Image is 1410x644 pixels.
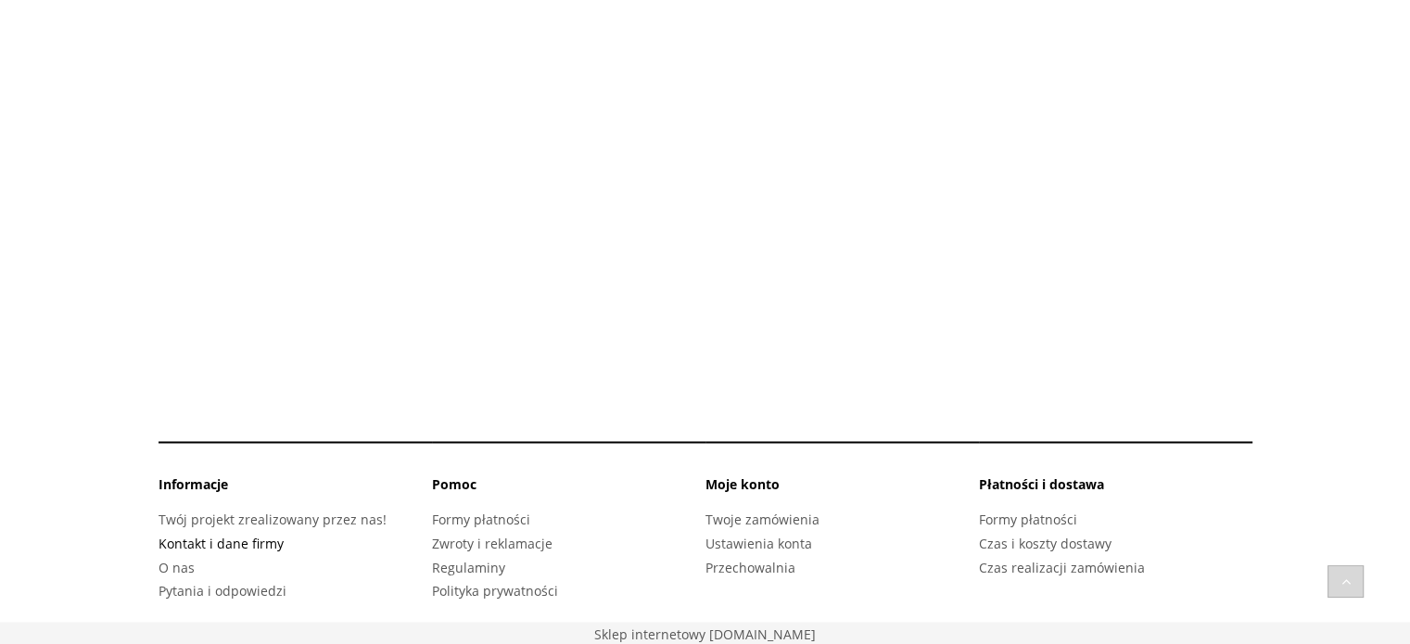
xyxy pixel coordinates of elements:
a: Przechowalnia [705,559,795,576]
a: Zwroty i reklamacje [432,535,553,552]
a: Regulaminy [432,559,505,576]
a: Czas i koszty dostawy [979,535,1111,552]
a: Pytania i odpowiedzi [159,582,286,600]
a: O nas [159,559,195,576]
li: Płatności i dostawa [979,475,1252,508]
a: Twoje zamówienia [705,511,819,528]
li: Informacje [159,475,432,508]
a: Czas realizacji zamówienia [979,559,1145,576]
a: Sklep stworzony na platformie Shoper. Przejdź do strony shoper.pl - otwiera się w nowej karcie [594,625,816,643]
a: Twój projekt zrealizowany przez nas! [159,511,387,528]
a: Kontakt i dane firmy [159,535,284,552]
li: Pomoc [432,475,705,508]
a: Ustawienia konta [705,535,812,552]
a: Polityka prywatności [432,582,558,600]
a: Formy płatności [432,511,530,528]
a: Formy płatności [979,511,1077,528]
li: Moje konto [705,475,979,508]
